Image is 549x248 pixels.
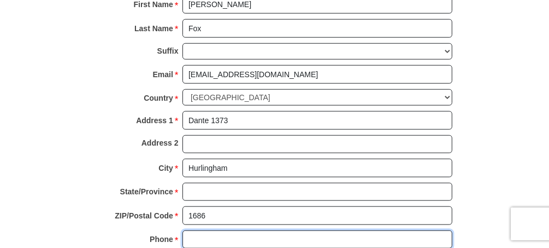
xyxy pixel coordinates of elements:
[144,90,173,106] strong: Country
[141,135,179,151] strong: Address 2
[153,67,173,82] strong: Email
[150,232,173,247] strong: Phone
[136,113,173,128] strong: Address 1
[157,43,179,59] strong: Suffix
[158,160,173,176] strong: City
[134,21,173,36] strong: Last Name
[120,184,173,199] strong: State/Province
[115,208,173,223] strong: ZIP/Postal Code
